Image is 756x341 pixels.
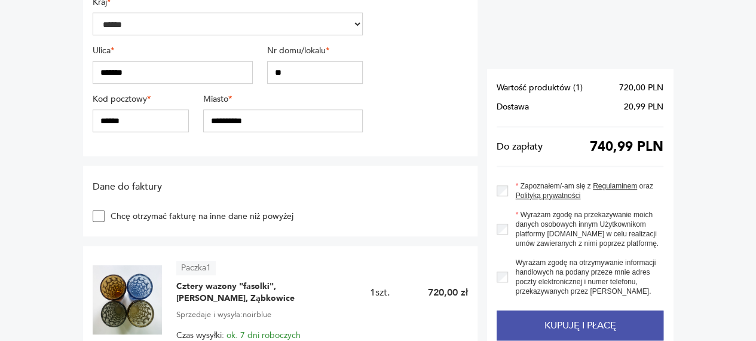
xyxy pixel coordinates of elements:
[508,181,663,200] label: Zapoznałem/-am się z oraz
[93,93,189,105] label: Kod pocztowy
[508,210,663,248] label: Wyrażam zgodę na przekazywanie moich danych osobowych innym Użytkownikom platformy [DOMAIN_NAME] ...
[508,258,663,296] label: Wyrażam zgodę na otrzymywanie informacji handlowych na podany przeze mnie adres poczty elektronic...
[624,102,663,112] span: 20,99 PLN
[267,45,363,56] label: Nr domu/lokalu
[93,265,162,334] img: Cztery wazony "fasolki", Drost, Ząbkowice
[93,180,363,193] h2: Dane do faktury
[105,211,293,222] label: Chcę otrzymać fakturę na inne dane niż powyżej
[619,83,663,93] span: 720,00 PLN
[203,93,363,105] label: Miasto
[428,286,468,299] p: 720,00 zł
[93,45,253,56] label: Ulica
[497,83,583,93] span: Wartość produktów ( 1 )
[370,286,390,299] span: 1 szt.
[593,182,637,190] a: Regulaminem
[497,142,543,151] span: Do zapłaty
[590,142,663,151] span: 740,99 PLN
[515,191,580,200] a: Polityką prywatności
[176,281,326,305] span: Cztery wazony "fasolki", [PERSON_NAME], Ząbkowice
[176,261,216,275] article: Paczka 1
[497,310,663,340] button: Kupuję i płacę
[176,331,301,340] span: Czas wysyłki:
[497,102,529,112] span: Dostawa
[227,330,301,341] span: ok. 7 dni roboczych
[176,308,271,321] span: Sprzedaje i wysyła: noirblue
